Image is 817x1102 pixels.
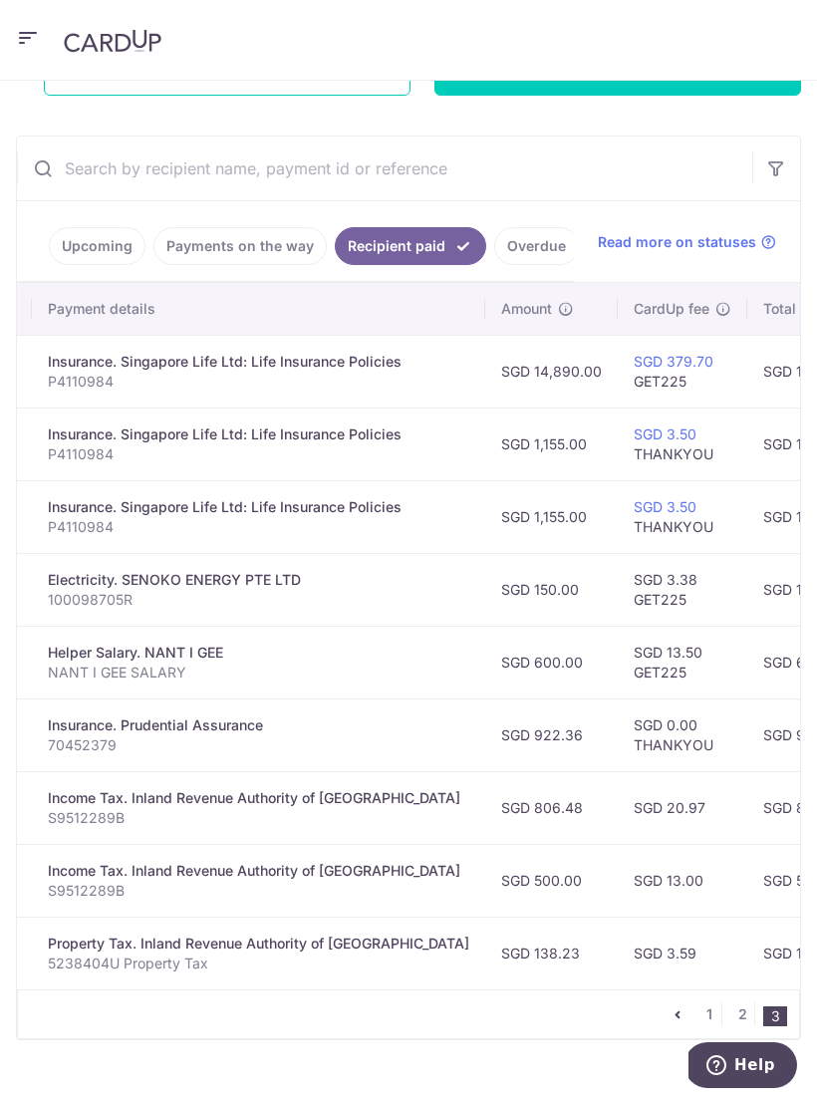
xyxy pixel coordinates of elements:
div: Electricity. SENOKO ENERGY PTE LTD [48,570,469,590]
td: SGD 1,155.00 [485,408,618,480]
img: CardUp [64,29,161,53]
nav: pager [666,990,799,1038]
p: 100098705R [48,590,469,610]
p: P4110984 [48,372,469,392]
th: Payment details [32,283,485,335]
div: Insurance. Singapore Life Ltd: Life Insurance Policies [48,424,469,444]
td: SGD 150.00 [485,553,618,626]
p: S9512289B [48,881,469,901]
li: 3 [763,1006,787,1026]
a: Recipient paid [335,227,486,265]
td: SGD 13.50 GET225 [618,626,747,698]
a: Payments on the way [153,227,327,265]
td: SGD 3.38 GET225 [618,553,747,626]
span: CardUp fee [634,299,709,319]
td: THANKYOU [618,480,747,553]
td: SGD 138.23 [485,917,618,989]
td: SGD 20.97 [618,771,747,844]
div: Income Tax. Inland Revenue Authority of [GEOGRAPHIC_DATA] [48,861,469,881]
div: Insurance. Singapore Life Ltd: Life Insurance Policies [48,352,469,372]
a: SGD 3.50 [634,498,696,515]
td: SGD 500.00 [485,844,618,917]
a: 1 [697,1002,721,1026]
div: Income Tax. Inland Revenue Authority of [GEOGRAPHIC_DATA] [48,788,469,808]
span: Amount [501,299,552,319]
input: Search by recipient name, payment id or reference [17,137,752,200]
div: Helper Salary. NANT I GEE [48,643,469,663]
td: SGD 14,890.00 [485,335,618,408]
td: SGD 3.59 [618,917,747,989]
div: Property Tax. Inland Revenue Authority of [GEOGRAPHIC_DATA] [48,934,469,954]
p: P4110984 [48,444,469,464]
td: SGD 600.00 [485,626,618,698]
td: SGD 13.00 [618,844,747,917]
div: Insurance. Prudential Assurance [48,715,469,735]
a: SGD 3.50 [634,425,696,442]
td: GET225 [618,335,747,408]
a: Upcoming [49,227,145,265]
p: 70452379 [48,735,469,755]
p: NANT I GEE SALARY [48,663,469,683]
a: 2 [730,1002,754,1026]
td: SGD 0.00 THANKYOU [618,698,747,771]
a: Read more on statuses [598,232,776,252]
td: SGD 922.36 [485,698,618,771]
span: Read more on statuses [598,232,756,252]
td: THANKYOU [618,408,747,480]
p: 5238404U Property Tax [48,954,469,973]
td: SGD 1,155.00 [485,480,618,553]
a: Overdue [494,227,579,265]
td: SGD 806.48 [485,771,618,844]
div: Insurance. Singapore Life Ltd: Life Insurance Policies [48,497,469,517]
iframe: Opens a widget where you can find more information [688,1042,797,1092]
a: SGD 379.70 [634,353,713,370]
p: P4110984 [48,517,469,537]
p: S9512289B [48,808,469,828]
